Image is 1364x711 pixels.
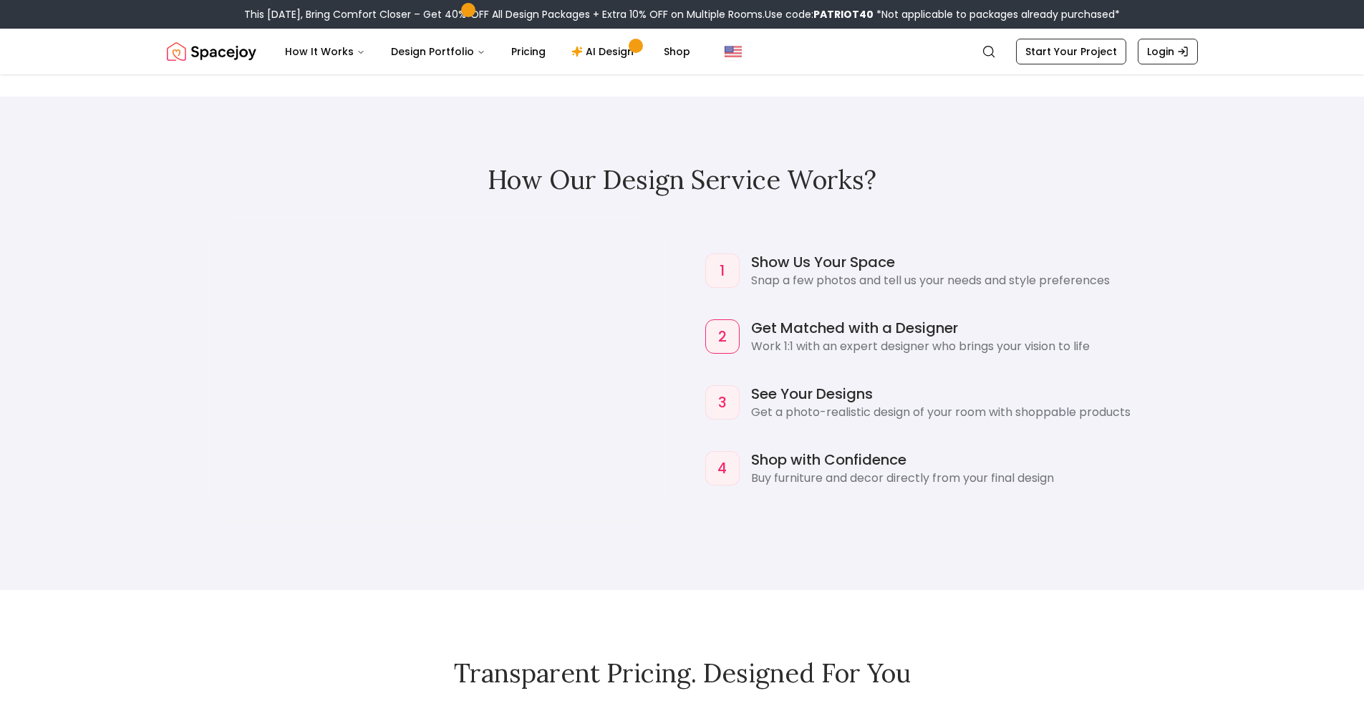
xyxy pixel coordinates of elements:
a: Start Your Project [1016,39,1126,64]
nav: Global [167,29,1198,74]
a: Shop [652,37,702,66]
button: How It Works [274,37,377,66]
span: Use code: [765,7,874,21]
a: Pricing [500,37,557,66]
div: Get Matched with a Designer - Work 1:1 with an expert designer who brings your vision to life [700,312,1198,361]
div: Show Us Your Space - Snap a few photos and tell us your needs and style preferences [700,246,1198,295]
div: This [DATE], Bring Comfort Closer – Get 40% OFF All Design Packages + Extra 10% OFF on Multiple R... [244,7,1120,21]
button: Design Portfolio [379,37,497,66]
a: Login [1138,39,1198,64]
b: PATRIOT40 [813,7,874,21]
a: AI Design [560,37,649,66]
p: Work 1:1 with an expert designer who brings your vision to life [751,338,1192,355]
h4: 1 [720,261,725,281]
h4: See Your Designs [751,384,1192,404]
a: Spacejoy [167,37,256,66]
h2: Transparent pricing. Designed for you [167,659,1198,687]
img: Visual representation of Get Matched with a Designer [209,218,664,521]
div: See Your Designs - Get a photo-realistic design of your room with shoppable products [700,378,1198,427]
h4: 3 [718,392,727,412]
p: Snap a few photos and tell us your needs and style preferences [751,272,1192,289]
h4: 2 [718,327,727,347]
div: Shop with Confidence - Buy furniture and decor directly from your final design [700,444,1198,493]
h2: How Our Design Service Works? [167,165,1198,194]
p: Buy furniture and decor directly from your final design [751,470,1192,487]
h4: Get Matched with a Designer [751,318,1192,338]
nav: Main [274,37,702,66]
p: Get a photo-realistic design of your room with shoppable products [751,404,1192,421]
h4: 4 [717,458,727,478]
img: Spacejoy Logo [167,37,256,66]
h4: Show Us Your Space [751,252,1192,272]
div: Service visualization [208,217,665,521]
img: United States [725,43,742,60]
h4: Shop with Confidence [751,450,1192,470]
span: *Not applicable to packages already purchased* [874,7,1120,21]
